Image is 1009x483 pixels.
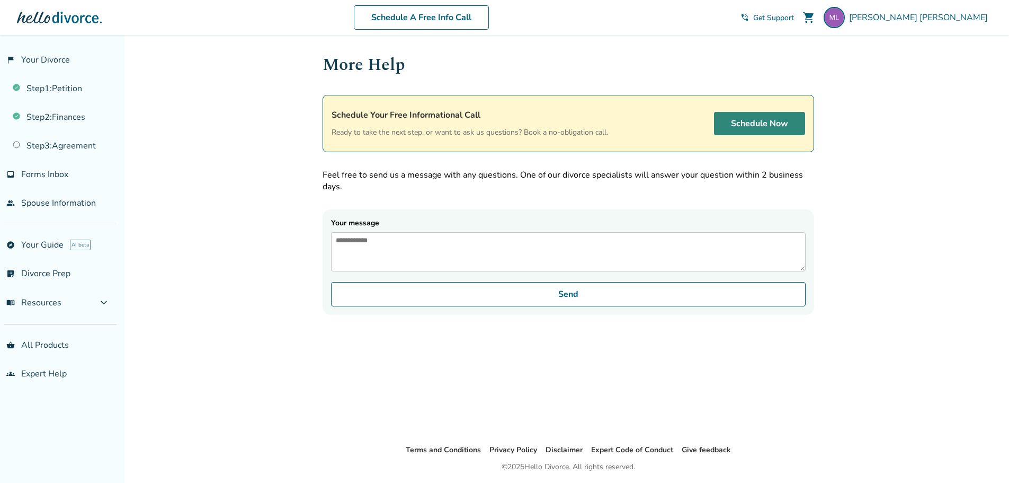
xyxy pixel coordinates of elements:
span: people [6,199,15,207]
img: mpjlewis@gmail.com [824,7,845,28]
li: Disclaimer [546,444,583,456]
span: explore [6,241,15,249]
span: flag_2 [6,56,15,64]
span: Forms Inbox [21,169,68,180]
textarea: Your message [331,232,806,271]
span: phone_in_talk [740,13,749,22]
div: Ready to take the next step, or want to ask us questions? Book a no-obligation call. [332,108,608,139]
span: Get Support [753,13,794,23]
span: shopping_basket [6,341,15,349]
button: Send [331,282,806,306]
span: Resources [6,297,61,309]
a: Schedule A Free Info Call [354,5,489,30]
a: Schedule Now [714,112,805,135]
h4: Schedule Your Free Informational Call [332,108,608,122]
span: [PERSON_NAME] [PERSON_NAME] [849,12,992,23]
h1: More Help [323,52,814,78]
a: Privacy Policy [489,445,537,455]
span: list_alt_check [6,269,15,278]
a: Expert Code of Conduct [591,445,673,455]
li: Give feedback [682,444,731,456]
span: menu_book [6,298,15,307]
span: AI beta [70,240,91,250]
iframe: Chat Widget [956,432,1009,483]
p: Feel free to send us a message with any questions. One of our divorce specialists will answer you... [323,169,814,192]
label: Your message [331,218,806,271]
span: inbox [6,170,15,179]
a: Terms and Conditions [406,445,481,455]
a: phone_in_talkGet Support [740,13,794,23]
div: © 2025 Hello Divorce. All rights reserved. [502,461,635,473]
span: shopping_cart [802,11,815,24]
span: expand_more [97,296,110,309]
span: groups [6,370,15,378]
